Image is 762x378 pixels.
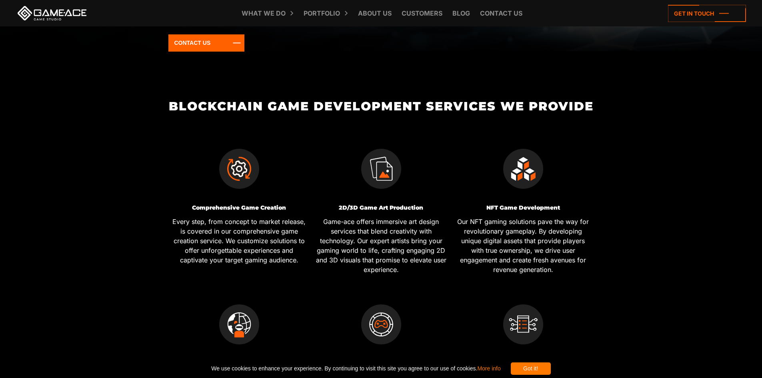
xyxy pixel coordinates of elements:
img: Smart contract development icon [503,304,543,344]
img: Metaverse game creation icon [219,304,259,344]
p: Our NFT gaming solutions pave the way for revolutionary gameplay. By developing unique digital as... [455,217,591,274]
img: P2e game dev icon [361,304,401,344]
img: full cycle development icon [219,149,259,189]
h3: Comprehensive Game Creation [171,205,307,211]
h3: 2D/3D Game Art Production [313,205,449,211]
img: Nft game development icon [503,149,543,189]
a: Contact Us [168,34,245,52]
h3: NFT Game Development [455,205,591,211]
a: NFT Game Development Our NFT gaming solutions pave the way for revolutionary gameplay. By develop... [455,205,591,274]
img: Game art icon [361,149,401,189]
div: Got it! [511,362,551,375]
p: Game-ace offers immersive art design services that blend creativity with technology. Our expert a... [313,217,449,274]
h2: Blockchain Game Development Services We Provide [168,100,594,113]
span: We use cookies to enhance your experience. By continuing to visit this site you agree to our use ... [211,362,500,375]
a: More info [477,365,500,372]
a: Get in touch [668,5,746,22]
p: Every step, from concept to market release, is covered in our comprehensive game creation service... [171,217,307,265]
